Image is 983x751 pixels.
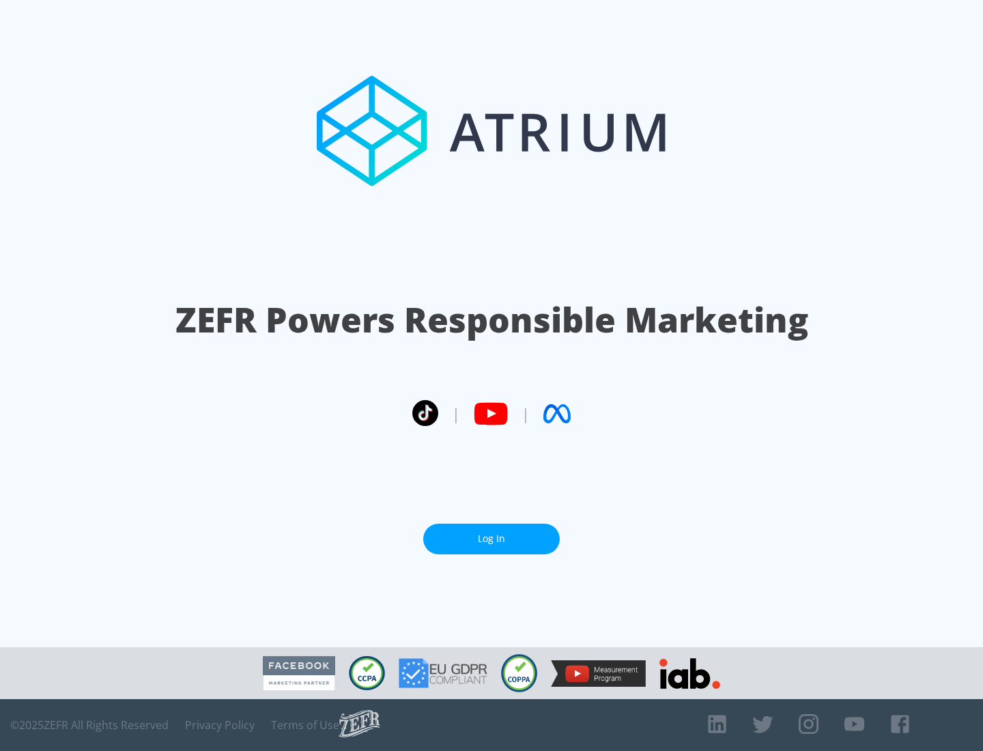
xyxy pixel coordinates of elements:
img: IAB [659,658,720,689]
span: | [452,403,460,424]
img: Facebook Marketing Partner [263,656,335,691]
img: CCPA Compliant [349,656,385,690]
img: GDPR Compliant [399,658,487,688]
span: | [522,403,530,424]
img: YouTube Measurement Program [551,660,646,687]
span: © 2025 ZEFR All Rights Reserved [10,718,169,732]
h1: ZEFR Powers Responsible Marketing [175,296,808,343]
img: COPPA Compliant [501,654,537,692]
a: Log In [423,524,560,554]
a: Terms of Use [271,718,339,732]
a: Privacy Policy [185,718,255,732]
